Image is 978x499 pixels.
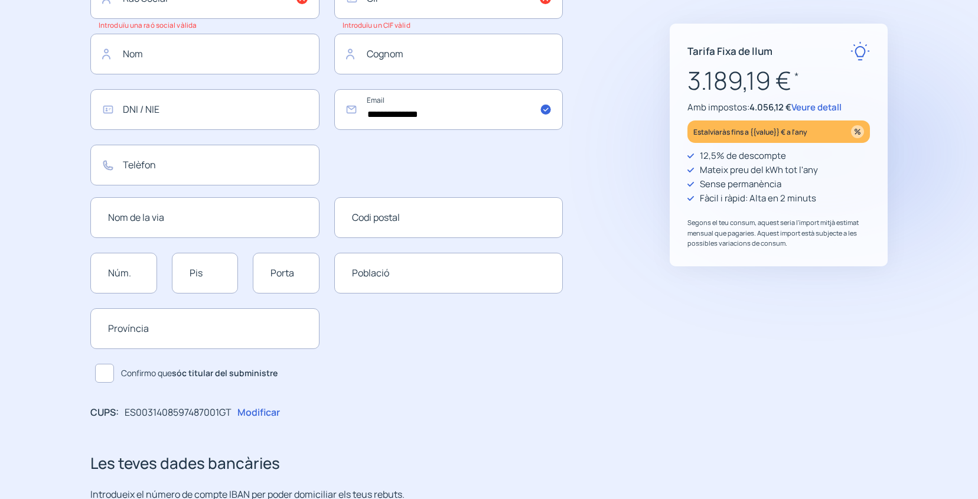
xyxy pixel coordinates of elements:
[693,125,807,139] p: Estalviaràs fins a {{value}} € a l'any
[99,21,197,30] small: Introduïu una raó social vàlida
[700,177,781,191] p: Sense permanència
[700,191,816,206] p: Fàcil i ràpid: Alta en 2 minuts
[687,61,870,100] p: 3.189,19 €
[90,405,119,420] p: CUPS:
[172,367,278,379] b: sóc titular del subministre
[121,367,278,380] span: Confirmo que
[687,43,772,59] p: Tarifa Fixa de llum
[850,41,870,61] img: rate-E.svg
[791,101,842,113] span: Veure detall
[700,149,786,163] p: 12,5% de descompte
[237,405,280,420] p: Modificar
[700,163,818,177] p: Mateix preu del kWh tot l'any
[687,100,870,115] p: Amb impostos:
[749,101,791,113] span: 4.056,12 €
[90,451,563,476] h3: Les teves dades bancàries
[343,21,410,30] small: Introduïu un CIF vàlid
[125,405,232,420] p: ES0031408597487001GT
[687,217,870,249] p: Segons el teu consum, aquest seria l'import mitjà estimat mensual que pagaries. Aquest import est...
[851,125,864,138] img: percentage_icon.svg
